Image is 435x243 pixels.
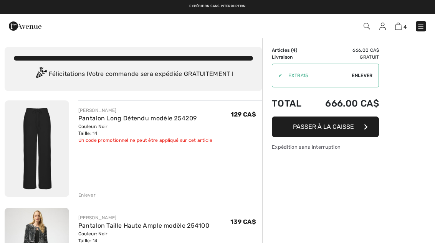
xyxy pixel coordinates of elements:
[293,48,296,53] span: 4
[395,23,402,30] img: Panier d'achat
[230,218,256,225] span: 139 CA$
[272,143,379,151] div: Expédition sans interruption
[9,22,41,29] a: 1ère Avenue
[14,67,253,82] div: Félicitations ! Votre commande sera expédiée GRATUITEMENT !
[78,123,212,137] div: Couleur: Noir Taille: 14
[5,100,69,197] img: Pantalon Long Détendu modèle 254209
[379,23,386,30] img: Mes infos
[78,115,197,122] a: Pantalon Long Détendu modèle 254209
[78,222,209,229] a: Pantalon Taille Haute Ample modèle 254100
[310,90,379,117] td: 666.00 CA$
[404,24,407,30] span: 4
[282,64,352,87] input: Code promo
[78,192,96,199] div: Enlever
[272,54,310,61] td: Livraison
[33,67,49,82] img: Congratulation2.svg
[293,123,354,130] span: Passer à la caisse
[417,23,425,30] img: Menu
[352,72,372,79] span: Enlever
[272,117,379,137] button: Passer à la caisse
[310,54,379,61] td: Gratuit
[272,47,310,54] td: Articles ( )
[364,23,370,30] img: Recherche
[395,21,407,31] a: 4
[310,47,379,54] td: 666.00 CA$
[78,137,212,144] div: Un code promotionnel ne peut être appliqué sur cet article
[231,111,256,118] span: 129 CA$
[9,18,41,34] img: 1ère Avenue
[272,90,310,117] td: Total
[272,72,282,79] div: ✔
[78,214,212,221] div: [PERSON_NAME]
[78,107,212,114] div: [PERSON_NAME]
